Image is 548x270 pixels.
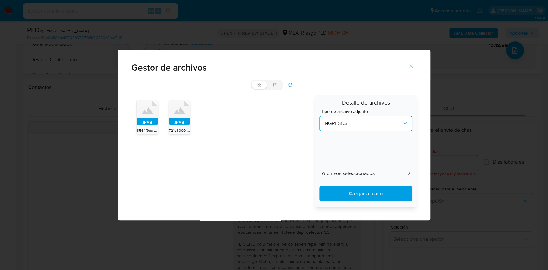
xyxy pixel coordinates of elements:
div: jpeg3564f9aa-5e02-4f5e-a405-82b39e08537f.jpeg [136,100,158,134]
button: Descargar [319,186,413,201]
span: Cargar al caso [328,187,404,201]
span: Tipo de archivo adjunto [321,109,414,114]
span: 721d3000-e83a-4352-a8ee-6dc60fb61b06.jpeg [169,127,250,133]
span: 3564f9aa-5e02-4f5e-a405-82b39e08537f.jpeg [137,127,217,133]
button: refresh [283,80,298,90]
span: 2 [407,170,410,177]
span: Archivos seleccionados [322,170,375,177]
span: INGRESOS [323,120,402,127]
span: Gestor de archivos [131,63,417,72]
span: Detalle de archivos [319,99,413,109]
button: Cerrar [400,59,422,74]
button: document types [319,116,413,131]
div: jpeg721d3000-e83a-4352-a8ee-6dc60fb61b06.jpeg [169,100,190,134]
